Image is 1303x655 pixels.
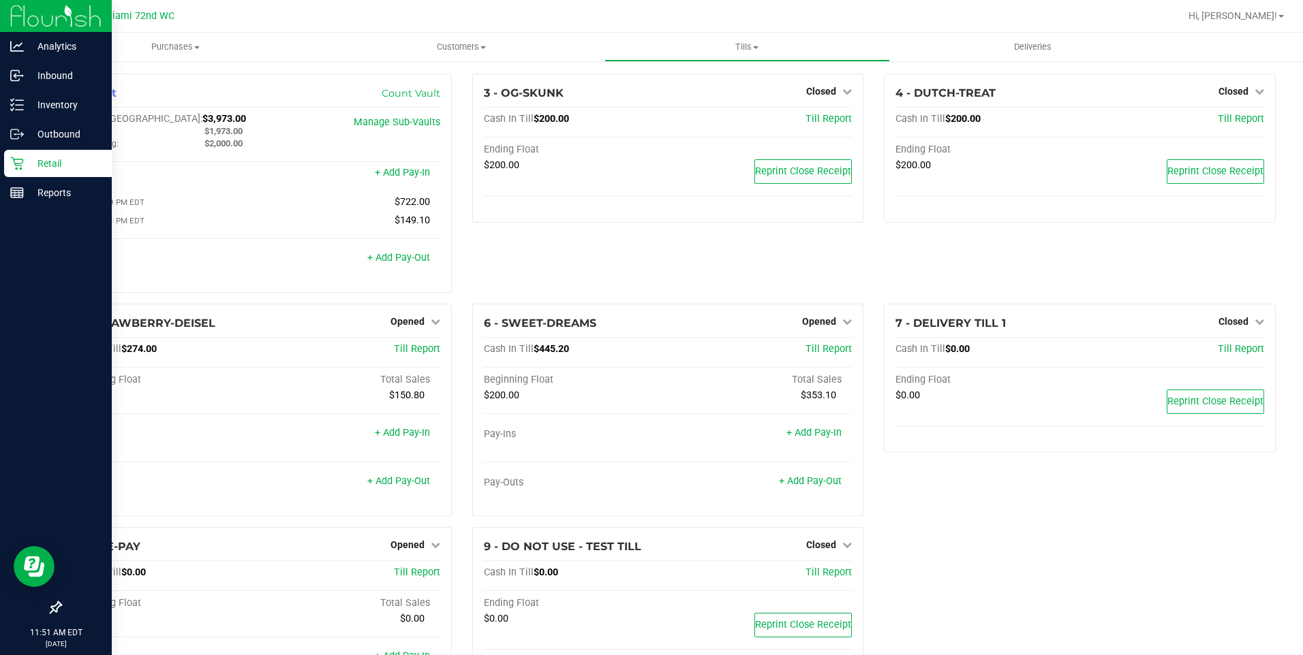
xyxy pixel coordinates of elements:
div: Ending Float [895,144,1079,156]
span: $1,973.00 [204,126,243,136]
a: + Add Pay-Out [367,475,430,487]
div: Ending Float [484,144,668,156]
span: $2,000.00 [204,138,243,148]
span: Cash In [GEOGRAPHIC_DATA]: [72,113,202,125]
span: $445.20 [534,343,569,355]
div: Pay-Outs [72,477,256,489]
span: Cash In Till [484,113,534,125]
div: Ending Float [895,374,1079,386]
span: $200.00 [534,113,569,125]
span: Cash In Till [484,566,534,578]
span: Closed [1218,86,1248,97]
div: Pay-Ins [72,428,256,441]
span: $149.10 [395,214,430,226]
a: + Add Pay-In [375,167,430,178]
span: $200.00 [945,113,981,125]
a: + Add Pay-In [786,427,842,438]
a: Till Report [1218,343,1264,355]
button: Reprint Close Receipt [1167,159,1264,184]
p: Retail [24,155,106,172]
span: $200.00 [484,159,519,171]
button: Reprint Close Receipt [754,613,852,637]
span: Tills [605,41,889,53]
span: 6 - SWEET-DREAMS [484,317,596,330]
p: Inbound [24,67,106,84]
button: Reprint Close Receipt [754,159,852,184]
span: 9 - DO NOT USE - TEST TILL [484,540,641,553]
a: Manage Sub-Vaults [354,116,440,128]
p: [DATE] [6,639,106,649]
a: + Add Pay-In [375,427,430,438]
a: Tills [604,33,890,61]
div: Pay-Ins [72,168,256,180]
span: $0.00 [484,613,508,624]
span: Miami 72nd WC [104,10,174,22]
a: Customers [318,33,604,61]
span: Opened [390,539,425,550]
a: Count Vault [382,87,440,99]
span: Purchases [33,41,318,53]
span: $722.00 [395,196,430,208]
a: + Add Pay-Out [779,475,842,487]
inline-svg: Analytics [10,39,24,53]
span: $0.00 [895,389,920,401]
p: Analytics [24,38,106,54]
a: Till Report [1218,113,1264,125]
span: Opened [390,316,425,327]
a: Till Report [806,113,852,125]
a: + Add Pay-Out [367,252,430,263]
span: $353.10 [801,389,836,401]
inline-svg: Reports [10,186,24,199]
span: $274.00 [121,343,157,355]
span: $0.00 [945,343,970,355]
span: Reprint Close Receipt [1167,165,1263,177]
span: Deliveries [996,41,1070,53]
inline-svg: Retail [10,157,24,170]
span: Reprint Close Receipt [1167,396,1263,407]
p: 11:51 AM EDT [6,626,106,639]
span: $200.00 [895,159,931,171]
div: Pay-Ins [484,428,668,441]
span: 4 - DUTCH-TREAT [895,86,996,99]
a: Till Report [394,343,440,355]
a: Purchases [33,33,318,61]
span: 3 - OG-SKUNK [484,86,564,99]
div: Beginning Float [72,374,256,386]
a: Till Report [394,566,440,578]
div: Beginning Float [484,374,668,386]
span: Closed [806,539,836,550]
a: Till Report [806,566,852,578]
span: $0.00 [400,613,425,624]
span: Reprint Close Receipt [755,619,851,630]
span: Opened [802,316,836,327]
span: Cash In Till [895,343,945,355]
div: Pay-Outs [72,253,256,266]
span: $0.00 [121,566,146,578]
span: $3,973.00 [202,113,246,125]
p: Inventory [24,97,106,113]
div: Total Sales [256,597,440,609]
a: Deliveries [890,33,1176,61]
span: $150.80 [389,389,425,401]
div: Beginning Float [72,597,256,609]
div: Total Sales [256,374,440,386]
div: Ending Float [484,597,668,609]
inline-svg: Inbound [10,69,24,82]
span: $0.00 [534,566,558,578]
a: Till Report [806,343,852,355]
span: 5 - STRAWBERRY-DEISEL [72,317,215,330]
p: Outbound [24,126,106,142]
span: 7 - DELIVERY TILL 1 [895,317,1006,330]
span: $200.00 [484,389,519,401]
span: Reprint Close Receipt [755,165,851,177]
span: Cash In Till [484,343,534,355]
button: Reprint Close Receipt [1167,389,1264,414]
inline-svg: Inventory [10,98,24,112]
